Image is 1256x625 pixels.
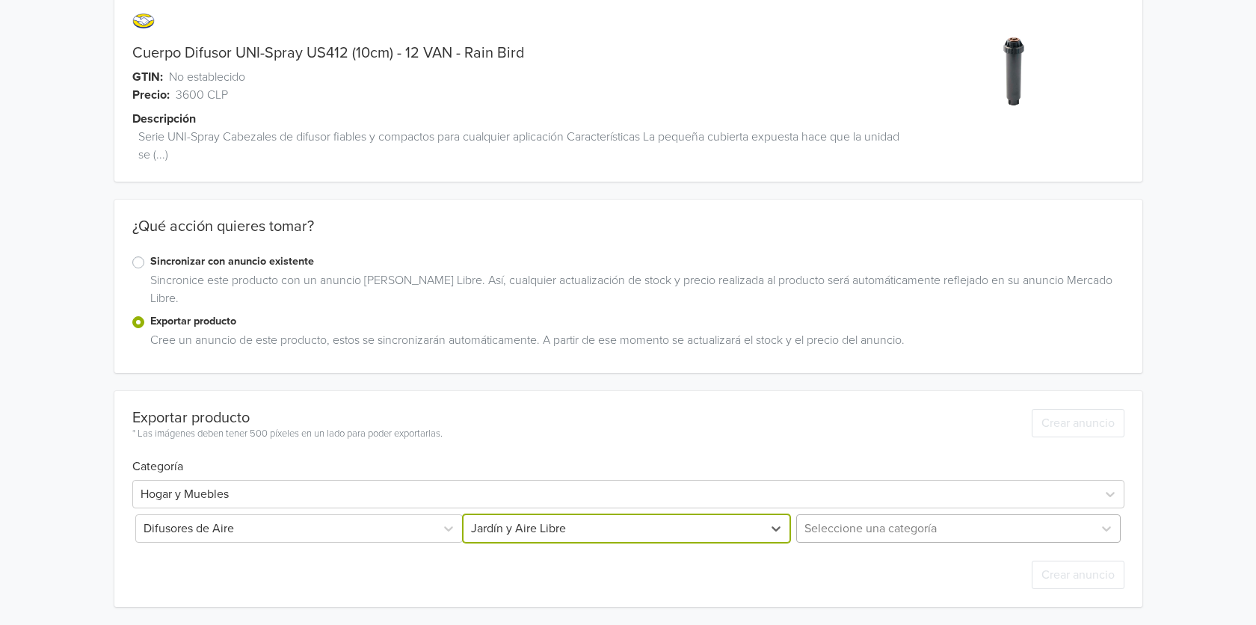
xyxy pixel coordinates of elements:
label: Sincronizar con anuncio existente [150,253,1124,270]
button: Crear anuncio [1032,409,1124,437]
span: Serie UNI-Spray Cabezales de difusor fiables y compactos para cualquier aplicación Característica... [138,128,903,164]
div: ¿Qué acción quieres tomar? [114,218,1142,253]
h6: Categoría [132,442,1124,474]
span: Precio: [132,86,170,104]
span: 3600 CLP [176,86,228,104]
div: Cree un anuncio de este producto, estos se sincronizarán automáticamente. A partir de ese momento... [144,331,1124,355]
span: No establecido [169,68,245,86]
img: product_image [957,15,1070,128]
div: * Las imágenes deben tener 500 píxeles en un lado para poder exportarlas. [132,427,443,442]
label: Exportar producto [150,313,1124,330]
div: Exportar producto [132,409,443,427]
div: Sincronice este producto con un anuncio [PERSON_NAME] Libre. Así, cualquier actualización de stoc... [144,271,1124,313]
button: Crear anuncio [1032,561,1124,589]
span: GTIN: [132,68,163,86]
span: Descripción [132,110,196,128]
a: Cuerpo Difusor UNI-Spray US412 (10cm) - 12 VAN - Rain Bird [132,44,524,62]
